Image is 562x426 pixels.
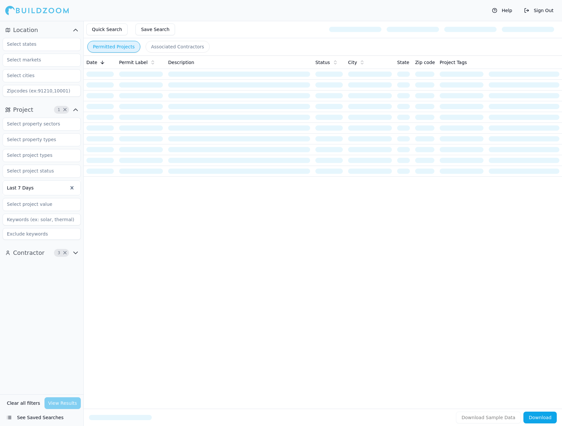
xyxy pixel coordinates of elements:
[3,25,81,35] button: Location
[146,41,210,53] button: Associated Contractors
[440,59,467,66] span: Project Tags
[168,59,194,66] span: Description
[523,412,557,423] button: Download
[3,149,72,161] input: Select project types
[135,24,175,35] button: Save Search
[3,198,72,210] input: Select project value
[62,108,67,111] span: Clear Project filters
[489,5,516,16] button: Help
[348,59,357,66] span: City
[87,41,140,53] button: Permitted Projects
[315,59,330,66] span: Status
[119,59,148,66] span: Permit Label
[521,5,557,16] button: Sign Out
[3,105,81,115] button: Project1Clear Project filters
[56,106,62,113] span: 1
[397,59,409,66] span: State
[5,397,42,409] button: Clear all filters
[13,248,44,257] span: Contractor
[3,165,72,177] input: Select project status
[3,54,72,66] input: Select markets
[3,70,72,81] input: Select cities
[3,118,72,130] input: Select property sectors
[3,38,72,50] input: Select states
[86,59,97,66] span: Date
[415,59,435,66] span: Zip code
[3,412,81,423] button: See Saved Searches
[86,24,128,35] button: Quick Search
[3,85,81,97] input: Zipcodes (ex:91210,10001)
[13,105,33,114] span: Project
[3,248,81,258] button: Contractor3Clear Contractor filters
[3,228,81,240] input: Exclude keywords
[62,251,67,254] span: Clear Contractor filters
[3,134,72,145] input: Select property types
[3,214,81,225] input: Keywords (ex: solar, thermal)
[56,250,62,256] span: 3
[13,25,38,35] span: Location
